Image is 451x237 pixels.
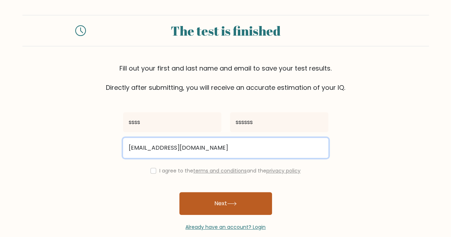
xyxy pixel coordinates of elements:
a: Already have an account? Login [185,223,266,231]
input: Email [123,138,328,158]
button: Next [179,192,272,215]
input: Last name [230,112,328,132]
a: privacy policy [266,167,301,174]
input: First name [123,112,221,132]
div: Fill out your first and last name and email to save your test results. Directly after submitting,... [22,63,429,92]
a: terms and conditions [193,167,247,174]
div: The test is finished [94,21,357,40]
label: I agree to the and the [159,167,301,174]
